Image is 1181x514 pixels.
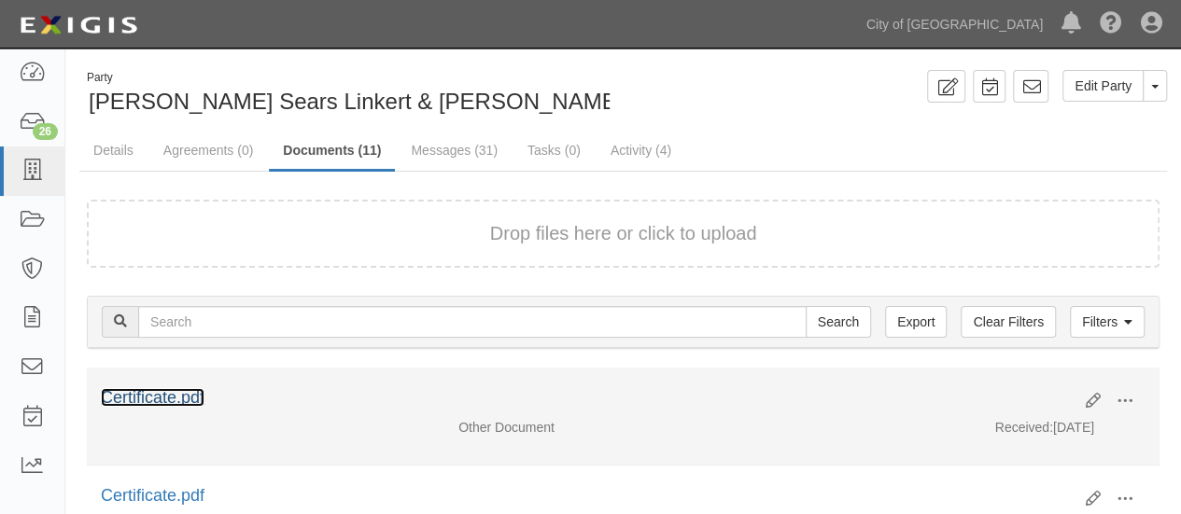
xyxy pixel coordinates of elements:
[14,8,143,42] img: logo-5460c22ac91f19d4615b14bd174203de0afe785f0fc80cf4dbbc73dc1793850b.png
[397,132,512,169] a: Messages (31)
[712,418,980,419] div: Effective - Expiration
[79,70,610,118] div: Matheny Sears Linkert & Jaime, LLP
[138,306,807,338] input: Search
[101,386,1072,410] div: Certificate.pdf
[513,132,595,169] a: Tasks (0)
[101,486,204,505] a: Certificate.pdf
[87,70,675,86] div: Party
[857,6,1052,43] a: City of [GEOGRAPHIC_DATA]
[79,132,148,169] a: Details
[89,89,675,114] span: [PERSON_NAME] Sears Linkert & [PERSON_NAME], LLP
[490,220,757,247] button: Drop files here or click to upload
[269,132,395,172] a: Documents (11)
[885,306,947,338] a: Export
[961,306,1055,338] a: Clear Filters
[597,132,685,169] a: Activity (4)
[1100,13,1122,35] i: Help Center - Complianz
[981,418,1160,446] div: [DATE]
[149,132,267,169] a: Agreements (0)
[1062,70,1144,102] a: Edit Party
[1070,306,1145,338] a: Filters
[806,306,871,338] input: Search
[444,418,712,437] div: Other Document
[33,123,58,140] div: 26
[101,388,204,407] a: Certificate.pdf
[995,418,1053,437] p: Received:
[101,484,1072,508] div: Certificate.pdf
